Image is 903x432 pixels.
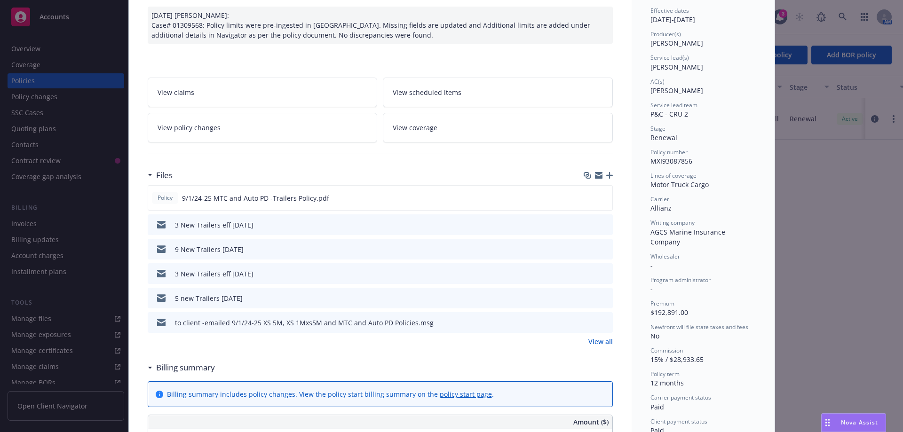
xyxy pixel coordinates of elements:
div: Drag to move [822,414,833,432]
span: View coverage [393,123,437,133]
a: View coverage [383,113,613,142]
span: Stage [650,125,665,133]
span: Paid [650,402,664,411]
a: View claims [148,78,378,107]
span: Amount ($) [573,417,609,427]
span: P&C - CRU 2 [650,110,688,118]
button: preview file [601,244,609,254]
span: View policy changes [158,123,221,133]
button: download file [586,269,593,279]
span: 15% / $28,933.65 [650,355,704,364]
button: preview file [601,318,609,328]
a: View scheduled items [383,78,613,107]
div: 3 New Trailers eff [DATE] [175,220,253,230]
span: Service lead team [650,101,697,109]
button: preview file [601,220,609,230]
button: Nova Assist [821,413,886,432]
span: AC(s) [650,78,665,86]
span: [PERSON_NAME] [650,39,703,47]
span: Policy term [650,370,680,378]
span: $192,891.00 [650,308,688,317]
span: Renewal [650,133,677,142]
div: 3 New Trailers eff [DATE] [175,269,253,279]
span: 9/1/24-25 MTC and Auto PD -Trailers Policy.pdf [182,193,329,203]
span: Carrier [650,195,669,203]
span: - [650,261,653,270]
button: preview file [601,269,609,279]
span: Carrier payment status [650,393,711,401]
span: Newfront will file state taxes and fees [650,323,748,331]
span: AGCS Marine Insurance Company [650,228,727,246]
h3: Files [156,169,173,181]
a: View policy changes [148,113,378,142]
span: Commission [650,346,683,354]
span: Producer(s) [650,30,681,38]
button: download file [586,244,593,254]
span: Motor Truck Cargo [650,180,709,189]
div: Billing summary [148,361,215,374]
div: [DATE] [PERSON_NAME]: Case# 01309568: Policy limits were pre-ingested in [GEOGRAPHIC_DATA]. Missi... [148,7,613,44]
button: download file [586,293,593,303]
span: - [650,284,653,293]
div: Billing summary includes policy changes. View the policy start billing summary on the . [167,389,494,399]
div: [DATE] - [DATE] [650,7,756,24]
span: Allianz [650,204,672,212]
div: 9 New Trailers [DATE] [175,244,244,254]
span: Lines of coverage [650,172,697,180]
span: View scheduled items [393,87,461,97]
span: Policy [156,194,174,202]
span: Nova Assist [841,418,878,426]
a: policy start page [440,390,492,399]
span: Writing company [650,219,695,227]
span: Effective dates [650,7,689,15]
span: Wholesaler [650,252,680,260]
div: to client -emailed 9/1/24-25 XS 5M, XS 1Mxs5M and MTC and Auto PD Policies.msg [175,318,434,328]
span: Client payment status [650,417,707,425]
span: [PERSON_NAME] [650,63,703,71]
span: View claims [158,87,194,97]
button: preview file [601,293,609,303]
button: download file [586,318,593,328]
button: download file [586,220,593,230]
h3: Billing summary [156,361,215,374]
a: View all [588,337,613,346]
div: 5 new Trailers [DATE] [175,293,243,303]
span: Premium [650,299,674,307]
span: 12 months [650,378,684,387]
span: MXI93087856 [650,157,692,165]
span: Policy number [650,148,688,156]
span: No [650,331,659,340]
div: Files [148,169,173,181]
button: preview file [600,193,609,203]
span: Service lead(s) [650,54,689,62]
span: [PERSON_NAME] [650,86,703,95]
span: Program administrator [650,276,711,284]
button: download file [585,193,593,203]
